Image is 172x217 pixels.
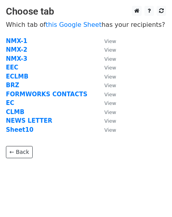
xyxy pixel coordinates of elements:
small: View [104,100,116,106]
a: ← Back [6,146,33,158]
a: View [96,46,116,53]
a: View [96,82,116,89]
a: this Google Sheet [46,21,102,28]
small: View [104,74,116,80]
a: Sheet10 [6,126,33,133]
small: View [104,47,116,53]
a: View [96,99,116,107]
small: View [104,56,116,62]
a: View [96,37,116,45]
a: View [96,64,116,71]
a: View [96,55,116,62]
small: View [104,82,116,88]
a: View [96,117,116,124]
small: View [104,92,116,97]
a: EEC [6,64,18,71]
a: View [96,73,116,80]
a: EC [6,99,14,107]
a: View [96,126,116,133]
small: View [104,118,116,124]
a: NEWS LETTER [6,117,52,124]
small: View [104,109,116,115]
a: NMX-2 [6,46,28,53]
a: ECLMB [6,73,28,80]
a: NMX-3 [6,55,28,62]
small: View [104,65,116,71]
a: View [96,108,116,116]
small: View [104,38,116,44]
p: Which tab of has your recipients? [6,21,166,29]
h3: Choose tab [6,6,166,17]
a: NMX-1 [6,37,28,45]
a: CLMB [6,108,24,116]
a: View [96,91,116,98]
a: BRZ [6,82,19,89]
small: View [104,127,116,133]
a: FORMWORKS CONTACTS [6,91,87,98]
